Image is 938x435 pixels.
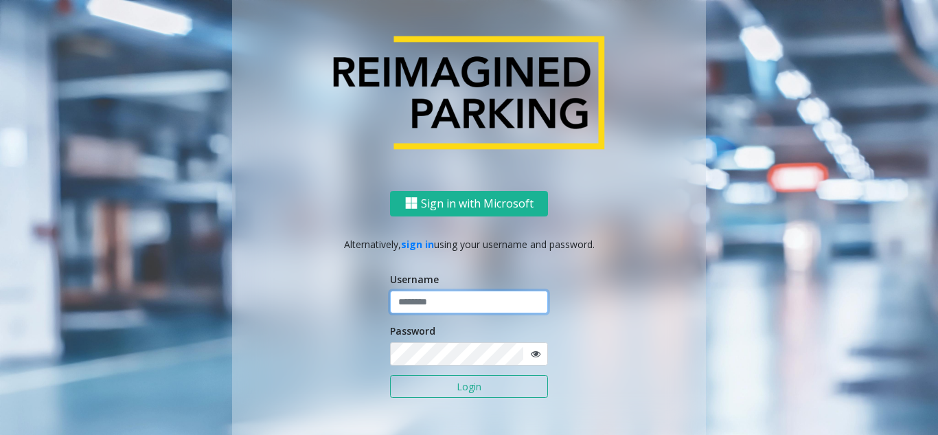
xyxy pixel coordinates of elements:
p: Alternatively, using your username and password. [246,236,692,251]
label: Password [390,323,435,337]
a: sign in [401,237,434,250]
button: Login [390,375,548,399]
button: Sign in with Microsoft [390,190,548,216]
label: Username [390,271,439,286]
